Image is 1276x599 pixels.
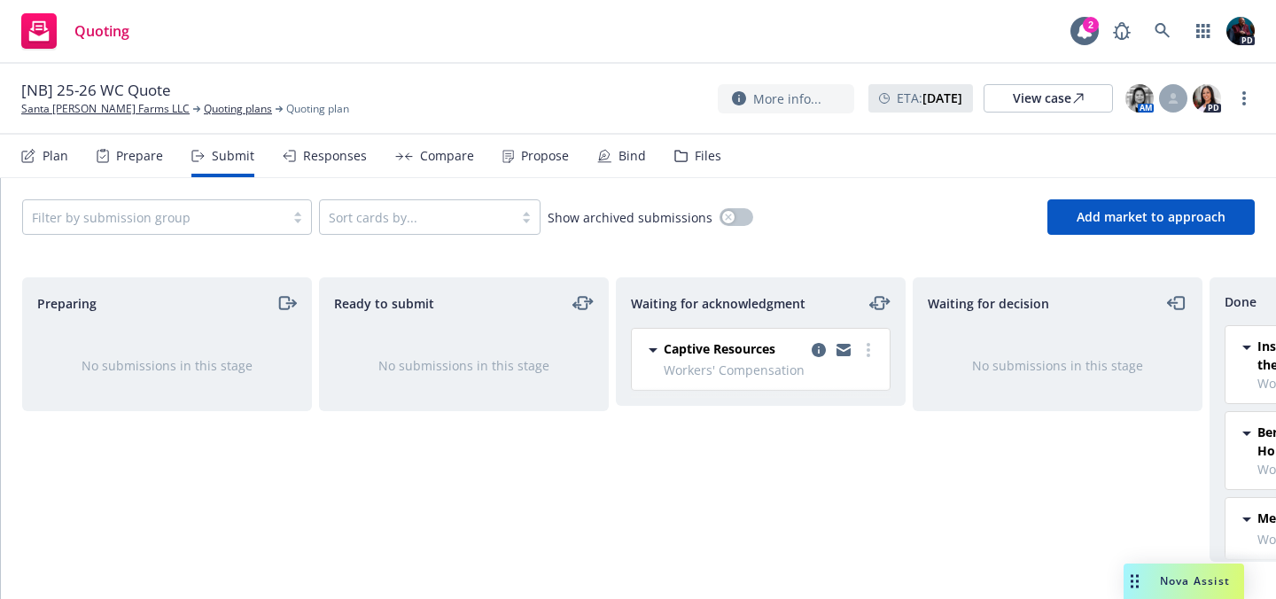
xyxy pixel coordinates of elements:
a: View case [984,84,1113,113]
button: Nova Assist [1124,564,1244,599]
span: Workers' Compensation [664,361,879,379]
a: moveLeftRight [869,292,891,314]
div: No submissions in this stage [942,356,1173,375]
div: Drag to move [1124,564,1146,599]
a: Search [1145,13,1180,49]
div: Compare [420,149,474,163]
button: Add market to approach [1047,199,1255,235]
div: View case [1013,85,1084,112]
a: Quoting [14,6,136,56]
span: Quoting plan [286,101,349,117]
img: photo [1193,84,1221,113]
div: No submissions in this stage [51,356,283,375]
img: photo [1226,17,1255,45]
img: photo [1125,84,1154,113]
span: Quoting [74,24,129,38]
button: More info... [718,84,854,113]
div: Submit [212,149,254,163]
a: Switch app [1186,13,1221,49]
a: moveRight [276,292,297,314]
div: Files [695,149,721,163]
a: copy logging email [833,339,854,361]
span: More info... [753,89,821,108]
span: Nova Assist [1160,573,1230,588]
div: 2 [1083,17,1099,33]
span: ETA : [897,89,962,107]
a: more [1233,88,1255,109]
a: copy logging email [808,339,829,361]
div: Plan [43,149,68,163]
div: Bind [619,149,646,163]
div: No submissions in this stage [348,356,580,375]
div: Propose [521,149,569,163]
span: Add market to approach [1077,208,1225,225]
div: Prepare [116,149,163,163]
span: Waiting for acknowledgment [631,294,805,313]
a: Santa [PERSON_NAME] Farms LLC [21,101,190,117]
a: Report a Bug [1104,13,1140,49]
a: more [858,339,879,361]
a: Quoting plans [204,101,272,117]
div: Responses [303,149,367,163]
a: moveLeftRight [572,292,594,314]
a: moveLeft [1166,292,1187,314]
span: [NB] 25-26 WC Quote [21,80,171,101]
span: Preparing [37,294,97,313]
span: Show archived submissions [548,208,712,227]
span: Waiting for decision [928,294,1049,313]
span: Ready to submit [334,294,434,313]
span: Captive Resources [664,339,775,358]
span: Done [1225,292,1257,311]
strong: [DATE] [922,89,962,106]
